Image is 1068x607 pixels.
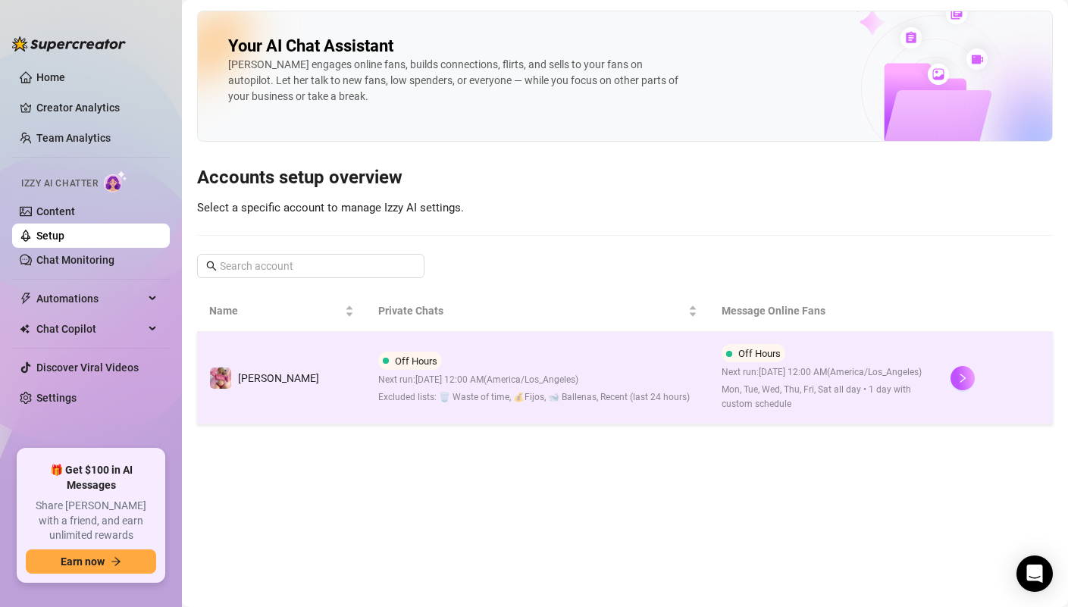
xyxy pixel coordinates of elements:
span: Earn now [61,555,105,568]
button: Earn nowarrow-right [26,549,156,574]
a: Team Analytics [36,132,111,144]
span: right [957,373,968,383]
th: Message Online Fans [709,290,938,332]
span: Name [209,302,342,319]
a: Content [36,205,75,217]
div: [PERSON_NAME] engages online fans, builds connections, flirts, and sells to your fans on autopilo... [228,57,683,105]
span: Private Chats [378,302,685,319]
a: Chat Monitoring [36,254,114,266]
img: logo-BBDzfeDw.svg [12,36,126,52]
h3: Accounts setup overview [197,166,1053,190]
img: Chat Copilot [20,324,30,334]
span: Excluded lists: 🗑️ Waste of time, 💰Fijos, 🐋 Ballenas, Recent (last 24 hours) [378,390,690,405]
a: Setup [36,230,64,242]
span: 🎁 Get $100 in AI Messages [26,463,156,493]
th: Private Chats [366,290,709,332]
img: AI Chatter [104,171,127,192]
button: right [951,366,975,390]
a: Home [36,71,65,83]
span: Share [PERSON_NAME] with a friend, and earn unlimited rewards [26,499,156,543]
a: Creator Analytics [36,95,158,120]
div: Open Intercom Messenger [1016,555,1053,592]
span: arrow-right [111,556,121,567]
span: search [206,261,217,271]
span: Next run: [DATE] 12:00 AM ( America/Los_Angeles ) [378,373,690,387]
span: [PERSON_NAME] [238,372,319,384]
img: Jennifer [210,368,231,389]
h2: Your AI Chat Assistant [228,36,393,57]
input: Search account [220,258,403,274]
a: Settings [36,392,77,404]
span: Off Hours [738,348,781,359]
a: Discover Viral Videos [36,361,139,374]
span: Select a specific account to manage Izzy AI settings. [197,201,464,214]
span: Chat Copilot [36,317,144,341]
span: Izzy AI Chatter [21,177,98,191]
span: Next run: [DATE] 12:00 AM ( America/Los_Angeles ) [722,365,926,380]
span: Mon, Tue, Wed, Thu, Fri, Sat all day • 1 day with custom schedule [722,383,926,411]
span: Automations [36,286,144,311]
span: thunderbolt [20,293,32,305]
th: Name [197,290,366,332]
span: Off Hours [395,355,437,367]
